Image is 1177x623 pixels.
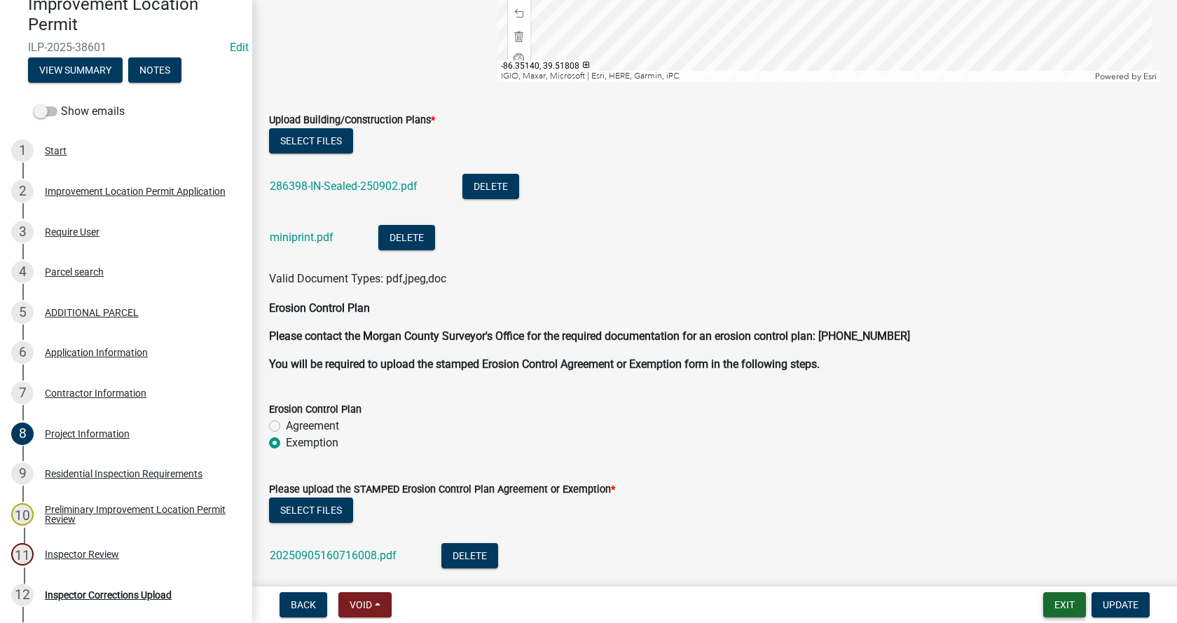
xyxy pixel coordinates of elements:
strong: Erosion Control Plan [269,301,370,315]
button: Delete [441,543,498,568]
button: Back [280,592,327,617]
wm-modal-confirm: Delete Document [462,181,519,194]
div: Application Information [45,348,148,357]
div: Project Information [45,429,130,439]
a: Esri [1143,71,1157,81]
wm-modal-confirm: Notes [128,65,181,76]
div: 5 [11,301,34,324]
div: 8 [11,423,34,445]
button: Notes [128,57,181,83]
div: 11 [11,543,34,566]
div: Improvement Location Permit Application [45,186,226,196]
div: 1 [11,139,34,162]
label: Show emails [34,103,125,120]
span: Update [1103,599,1138,610]
div: 12 [11,584,34,606]
div: Require User [45,227,99,237]
div: 2 [11,180,34,203]
span: ILP-2025-38601 [28,41,224,54]
div: 7 [11,382,34,404]
button: Void [338,592,392,617]
div: Contractor Information [45,388,146,398]
div: IGIO, Maxar, Microsoft | Esri, HERE, Garmin, iPC [497,71,1092,82]
a: 20250905160716008.pdf [270,549,397,562]
div: Parcel search [45,267,104,277]
span: Void [350,599,372,610]
div: Preliminary Improvement Location Permit Review [45,505,230,524]
label: Erosion Control Plan [269,405,362,415]
div: Inspector Review [45,549,119,559]
wm-modal-confirm: Edit Application Number [230,41,249,54]
a: Edit [230,41,249,54]
wm-modal-confirm: Delete Document [441,550,498,563]
button: Select files [269,498,353,523]
button: Update [1092,592,1150,617]
div: 9 [11,463,34,485]
div: 6 [11,341,34,364]
label: Please upload the STAMPED Erosion Control Plan Agreement or Exemption [269,485,615,495]
a: 286398-IN-Sealed-250902.pdf [270,179,418,193]
div: Powered by [1092,71,1160,82]
strong: Please contact the Morgan County Surveyor's Office for the required documentation for an erosion ... [269,329,910,343]
button: View Summary [28,57,123,83]
label: Exemption [286,434,338,451]
button: Delete [378,225,435,250]
button: Select files [269,128,353,153]
strong: You will be required to upload the stamped Erosion Control Agreement or Exemption form in the fol... [269,357,820,371]
button: Exit [1043,592,1086,617]
button: Delete [462,174,519,199]
div: 10 [11,503,34,526]
div: Start [45,146,67,156]
span: Back [291,599,316,610]
div: ADDITIONAL PARCEL [45,308,139,317]
wm-modal-confirm: Summary [28,65,123,76]
div: Inspector Corrections Upload [45,590,172,600]
div: Residential Inspection Requirements [45,469,202,479]
div: 3 [11,221,34,243]
label: Upload Building/Construction Plans [269,116,435,125]
a: miniprint.pdf [270,231,333,244]
div: 4 [11,261,34,283]
wm-modal-confirm: Delete Document [378,232,435,245]
span: Valid Document Types: pdf,jpeg,doc [269,272,446,285]
label: Agreement [286,418,339,434]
